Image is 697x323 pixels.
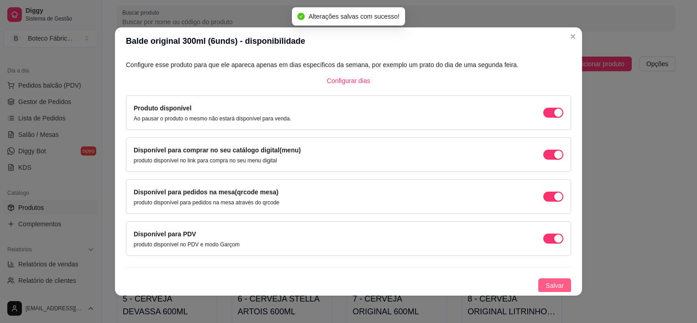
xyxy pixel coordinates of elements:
label: Disponível para comprar no seu catálogo digital(menu) [134,146,301,154]
span: check-circle [297,13,305,20]
span: Salvar [546,281,564,291]
label: Disponível para pedidos na mesa(qrcode mesa) [134,188,278,196]
span: Configurar dias [327,76,370,86]
p: produto disponível para pedidos na mesa através do qrcode [134,199,280,206]
p: Ao pausar o produto o mesmo não estará disponível para venda. [134,115,291,122]
span: Alterações salvas com sucesso! [308,13,399,20]
article: Configure esse produto para que ele apareca apenas em dias específicos da semana, por exemplo um ... [126,60,571,70]
button: Salvar [538,278,571,293]
p: produto disponível no PDV e modo Garçom [134,241,239,248]
header: Balde original 300ml (6unds) - disponibilidade [115,27,582,55]
button: Close [566,29,580,44]
p: produto disponível no link para compra no seu menu digital [134,157,301,164]
label: Disponível para PDV [134,230,196,238]
label: Produto disponível [134,104,192,112]
button: Configurar dias [320,73,378,88]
